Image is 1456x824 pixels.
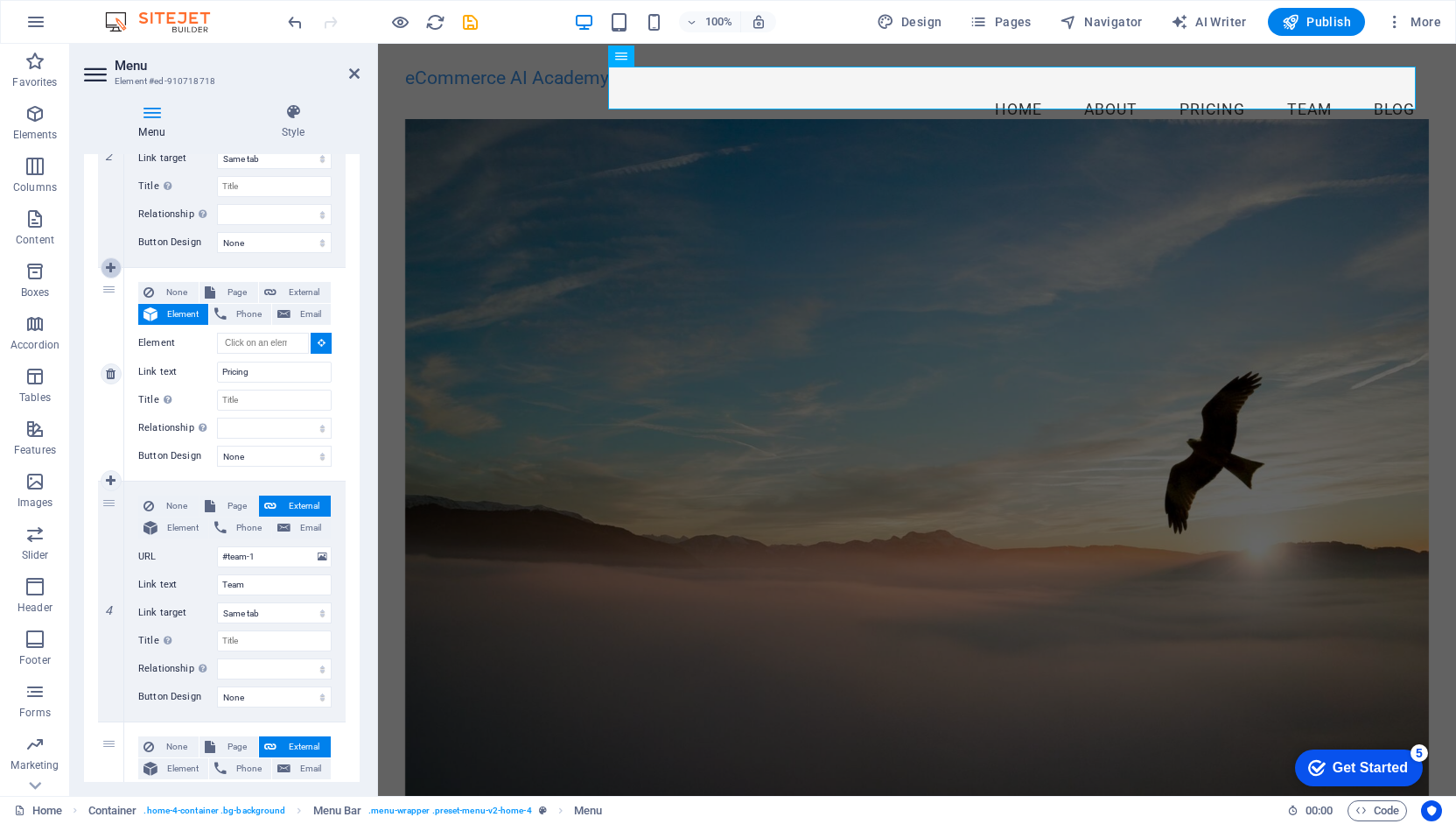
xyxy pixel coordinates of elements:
button: Phone [209,758,271,779]
button: None [138,496,199,517]
button: AI Writer [1164,8,1254,36]
label: Link text [138,362,217,383]
button: Publish [1268,8,1365,36]
label: Relationship [138,658,217,680]
input: Click on an element ... [217,333,309,354]
p: Favorites [12,75,57,89]
button: External [259,736,331,757]
h3: Element #ed-910718718 [115,74,325,89]
span: Phone [232,518,266,539]
span: Publish [1282,13,1351,31]
button: More [1379,8,1448,36]
label: Title [138,390,217,411]
span: External [282,282,325,303]
button: Page [199,282,258,303]
span: More [1386,13,1441,31]
label: Relationship [138,204,217,225]
p: Tables [19,391,51,405]
button: 100% [679,11,741,32]
label: Title [138,176,217,197]
div: Design (Ctrl+Alt+Y) [870,8,949,36]
button: Page [199,736,258,757]
span: Design [877,13,942,31]
span: Pages [969,13,1031,31]
button: Email [272,518,331,539]
span: Click to select. Double-click to edit [88,800,137,821]
span: 00 00 [1305,800,1333,821]
span: Click to select. Double-click to edit [574,800,602,821]
span: AI Writer [1171,13,1247,31]
button: Usercentrics [1421,800,1442,821]
button: Design [870,8,949,36]
label: Button Design [138,446,217,467]
input: Link text... [217,362,332,383]
button: Phone [209,518,271,539]
p: Footer [19,653,51,667]
button: Element [138,518,208,539]
nav: breadcrumb [88,800,603,821]
span: Navigator [1060,13,1143,31]
span: Click to select. Double-click to edit [313,800,362,821]
span: . menu-wrapper .preset-menu-v2-home-4 [368,800,531,821]
i: This element is a customizable preset [539,806,547,815]
button: Email [272,758,331,779]
em: 2 [96,149,122,163]
button: Element [138,758,208,779]
label: Element [138,333,217,354]
i: Reload page [425,12,445,32]
input: Title [217,176,332,197]
button: External [259,282,331,303]
button: Email [272,304,331,325]
input: Link text... [217,574,332,595]
button: None [138,282,199,303]
em: 4 [96,603,122,617]
span: External [282,736,325,757]
span: Phone [232,304,266,325]
div: Get Started [52,19,127,35]
h4: Style [227,103,360,140]
span: None [159,496,193,517]
button: Phone [209,304,271,325]
span: Element [163,518,203,539]
button: reload [424,11,445,32]
button: Navigator [1053,8,1150,36]
label: Button Design [138,687,217,708]
p: Images [17,496,53,510]
i: Save (Ctrl+S) [460,12,480,32]
span: Code [1355,800,1399,821]
span: Email [296,758,325,779]
span: Element [163,304,203,325]
i: On resize automatically adjust zoom level to fit chosen device. [751,14,766,30]
button: undo [284,11,305,32]
div: 5 [129,4,147,21]
button: Click here to leave preview mode and continue editing [389,11,410,32]
img: Editor Logo [101,11,232,32]
label: Link target [138,602,217,623]
label: URL [138,546,217,567]
button: Pages [962,8,1038,36]
span: . home-4-container .bg-background [143,800,285,821]
p: Elements [13,128,58,142]
span: Phone [232,758,266,779]
span: Email [296,304,325,325]
span: Element [163,758,203,779]
label: Title [138,630,217,651]
button: External [259,496,331,517]
input: Title [217,630,332,651]
span: Page [220,736,253,757]
h6: 100% [705,11,733,32]
button: save [459,11,480,32]
span: External [282,496,325,517]
input: URL... [217,546,332,567]
input: Title [217,390,332,411]
p: Forms [19,706,51,720]
h6: Session time [1287,800,1333,821]
p: Columns [13,180,57,194]
label: Button Design [138,232,217,253]
p: Content [16,233,54,247]
p: Boxes [21,285,50,299]
span: Email [296,518,325,539]
p: Header [17,601,52,615]
h4: Menu [84,103,227,140]
p: Marketing [10,758,59,772]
